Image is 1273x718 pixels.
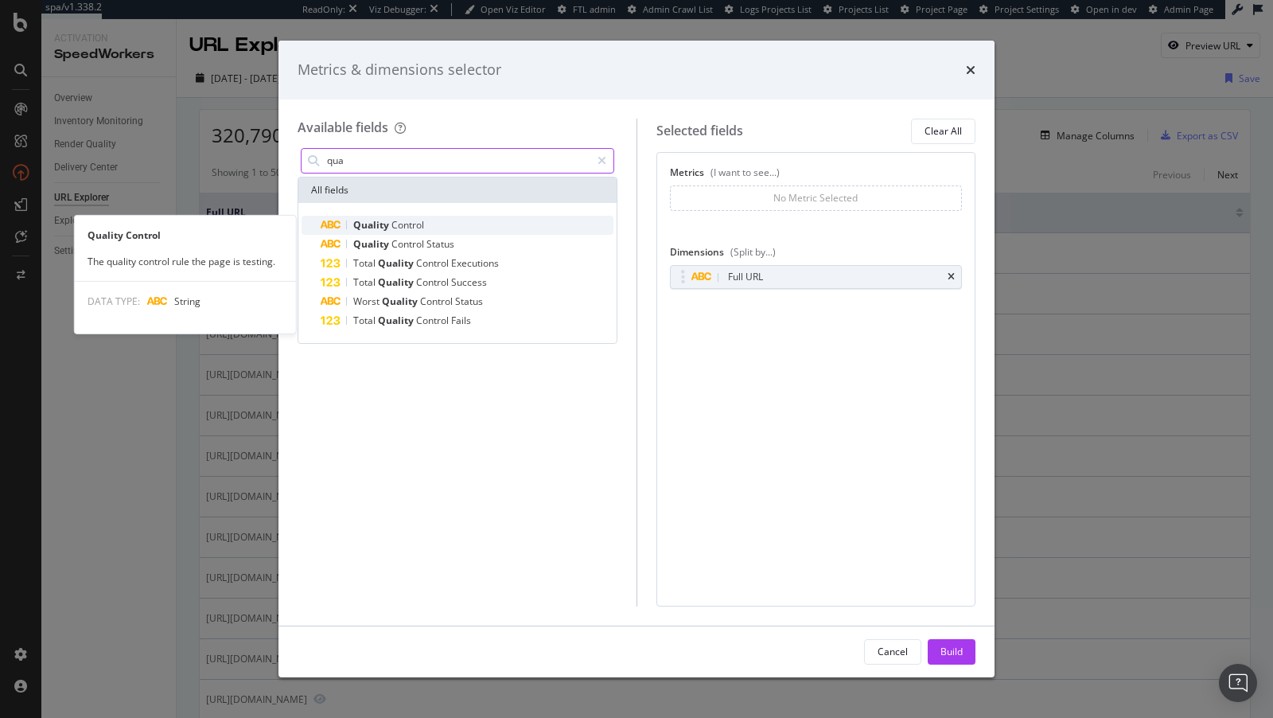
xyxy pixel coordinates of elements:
[378,256,416,270] span: Quality
[75,255,296,268] div: The quality control rule the page is testing.
[451,275,487,289] span: Success
[1219,664,1257,702] div: Open Intercom Messenger
[353,237,391,251] span: Quality
[353,275,378,289] span: Total
[670,166,963,185] div: Metrics
[878,645,908,658] div: Cancel
[426,237,454,251] span: Status
[911,119,975,144] button: Clear All
[451,256,499,270] span: Executions
[940,645,963,658] div: Build
[416,256,451,270] span: Control
[948,272,955,282] div: times
[451,314,471,327] span: Fails
[966,60,975,80] div: times
[925,124,962,138] div: Clear All
[864,639,921,665] button: Cancel
[928,639,975,665] button: Build
[75,228,296,242] div: Quality Control
[378,314,416,327] span: Quality
[298,119,388,136] div: Available fields
[420,295,455,308] span: Control
[325,149,590,173] input: Search by field name
[730,245,776,259] div: (Split by...)
[353,295,382,308] span: Worst
[773,191,858,205] div: No Metric Selected
[391,218,424,232] span: Control
[656,122,743,140] div: Selected fields
[382,295,420,308] span: Quality
[710,166,780,179] div: (I want to see...)
[391,237,426,251] span: Control
[298,178,617,203] div: All fields
[455,295,483,308] span: Status
[728,269,763,285] div: Full URL
[670,245,963,265] div: Dimensions
[353,218,391,232] span: Quality
[416,275,451,289] span: Control
[298,60,501,80] div: Metrics & dimensions selector
[378,275,416,289] span: Quality
[278,41,995,677] div: modal
[353,314,378,327] span: Total
[670,265,963,289] div: Full URLtimes
[416,314,451,327] span: Control
[353,256,378,270] span: Total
